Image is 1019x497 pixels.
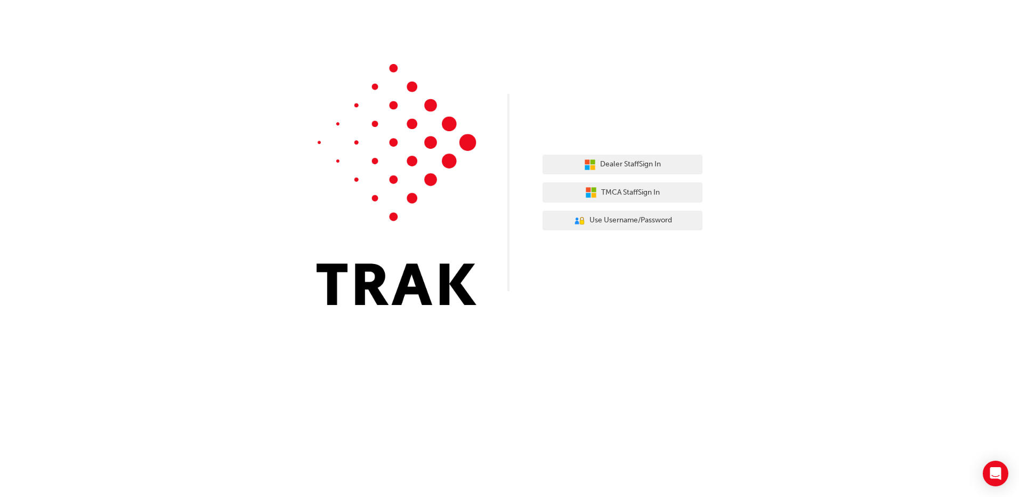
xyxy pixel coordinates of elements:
[589,214,672,227] span: Use Username/Password
[543,211,702,231] button: Use Username/Password
[983,461,1008,486] div: Open Intercom Messenger
[543,182,702,203] button: TMCA StaffSign In
[317,64,476,305] img: Trak
[601,187,660,199] span: TMCA Staff Sign In
[543,155,702,175] button: Dealer StaffSign In
[600,158,661,171] span: Dealer Staff Sign In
